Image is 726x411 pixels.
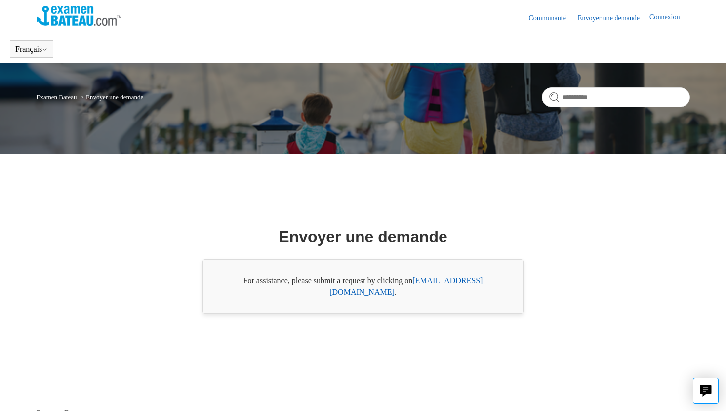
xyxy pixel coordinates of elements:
[279,225,447,248] h1: Envoyer une demande
[79,93,144,101] li: Envoyer une demande
[542,87,690,107] input: Rechercher
[649,12,689,24] a: Connexion
[15,45,48,54] button: Français
[578,13,649,23] a: Envoyer une demande
[693,378,719,404] button: Live chat
[37,93,79,101] li: Examen Bateau
[37,6,122,26] img: Page d’accueil du Centre d’aide Examen Bateau
[37,93,77,101] a: Examen Bateau
[202,259,524,314] div: For assistance, please submit a request by clicking on .
[329,276,483,296] a: [EMAIL_ADDRESS][DOMAIN_NAME]
[528,13,575,23] a: Communauté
